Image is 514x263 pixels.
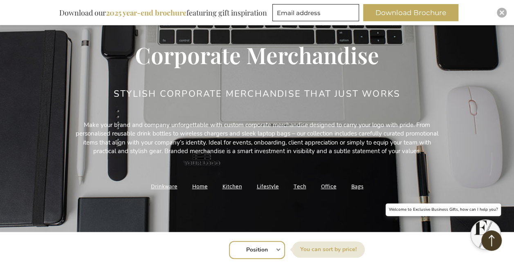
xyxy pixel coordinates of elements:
div: Download our featuring gift inspiration [56,4,271,21]
p: Make your brand and company unforgettable with custom corporate merchandise designed to carry you... [73,121,441,156]
a: Lifestyle [257,181,279,192]
img: Close [499,10,504,15]
a: Office [321,181,337,192]
span: Corporate Merchandise [135,40,379,70]
a: Home [192,181,208,192]
button: Download Brochure [363,4,458,21]
form: marketing offers and promotions [272,4,361,24]
a: Tech [294,181,306,192]
h2: Stylish Corporate Merchandise That Just Works [114,89,400,99]
div: Close [497,8,507,18]
a: Drinkware [151,181,177,192]
input: Email address [272,4,359,21]
a: Bags [351,181,364,192]
label: Sort By [292,241,365,258]
b: 2025 year-end brochure [106,8,186,18]
a: Kitchen [222,181,242,192]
